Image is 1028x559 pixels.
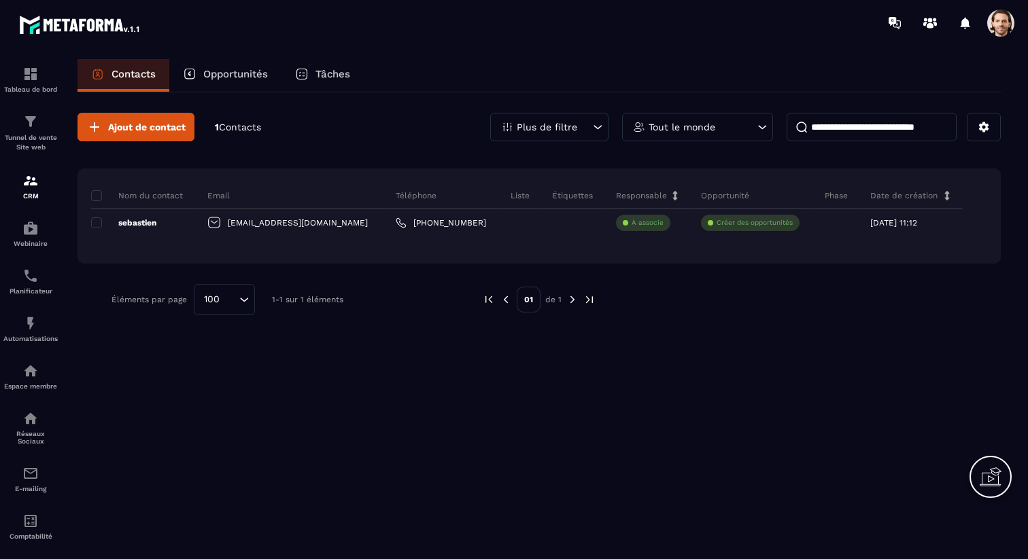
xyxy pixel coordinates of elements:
[3,240,58,247] p: Webinaire
[3,485,58,492] p: E-mailing
[545,294,562,305] p: de 1
[483,293,495,306] img: prev
[207,190,230,201] p: Email
[616,190,667,201] p: Responsable
[3,103,58,162] a: formationformationTunnel de vente Site web
[22,465,39,482] img: email
[22,513,39,529] img: accountant
[203,68,268,80] p: Opportunités
[3,305,58,353] a: automationsautomationsAutomatisations
[511,190,530,201] p: Liste
[219,122,261,132] span: Contacts
[3,533,58,540] p: Comptabilité
[22,66,39,82] img: formation
[22,363,39,379] img: automations
[566,293,579,306] img: next
[517,287,541,312] p: 01
[112,295,187,304] p: Éléments par page
[701,190,749,201] p: Opportunité
[224,292,236,307] input: Search for option
[3,400,58,455] a: social-networksocial-networkRéseaux Sociaux
[22,220,39,236] img: automations
[281,59,364,92] a: Tâches
[215,121,261,134] p: 1
[3,430,58,445] p: Réseaux Sociaux
[717,218,793,228] p: Créer des opportunités
[3,287,58,295] p: Planificateur
[22,315,39,331] img: automations
[3,455,58,503] a: emailemailE-mailing
[583,293,596,306] img: next
[91,217,156,228] p: sebastien
[3,257,58,305] a: schedulerschedulerPlanificateur
[199,292,224,307] span: 100
[3,192,58,200] p: CRM
[517,122,577,132] p: Plus de filtre
[3,382,58,390] p: Espace membre
[649,122,715,132] p: Tout le monde
[3,353,58,400] a: automationsautomationsEspace membre
[500,293,512,306] img: prev
[552,190,593,201] p: Étiquettes
[78,113,194,141] button: Ajout de contact
[22,173,39,189] img: formation
[22,268,39,284] img: scheduler
[315,68,350,80] p: Tâches
[112,68,156,80] p: Contacts
[870,190,938,201] p: Date de création
[825,190,848,201] p: Phase
[194,284,255,315] div: Search for option
[632,218,664,228] p: À associe
[91,190,183,201] p: Nom du contact
[22,113,39,130] img: formation
[272,295,343,304] p: 1-1 sur 1 éléments
[396,217,486,228] a: [PHONE_NUMBER]
[396,190,436,201] p: Téléphone
[3,335,58,342] p: Automatisations
[3,503,58,550] a: accountantaccountantComptabilité
[3,86,58,93] p: Tableau de bord
[19,12,141,37] img: logo
[169,59,281,92] a: Opportunités
[3,162,58,210] a: formationformationCRM
[108,120,186,134] span: Ajout de contact
[3,133,58,152] p: Tunnel de vente Site web
[3,210,58,257] a: automationsautomationsWebinaire
[3,56,58,103] a: formationformationTableau de bord
[78,59,169,92] a: Contacts
[870,218,917,228] p: [DATE] 11:12
[22,410,39,427] img: social-network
